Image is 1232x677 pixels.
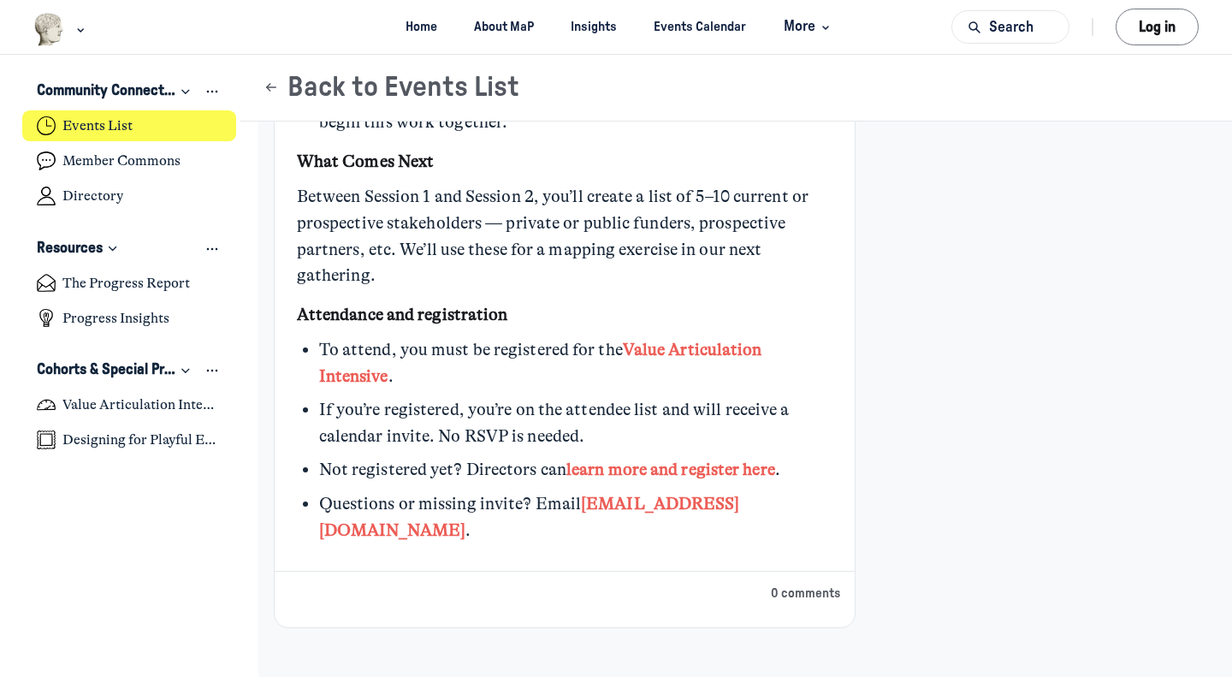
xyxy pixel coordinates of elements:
[297,184,832,289] div: Between Session 1 and Session 2, you’ll create a list of 5–10 current or prospective stakeholders...
[1116,9,1199,45] button: Log in
[556,11,632,43] a: Insights
[22,145,237,177] a: Member Commons
[768,11,841,43] button: More
[204,240,222,258] button: View space group options
[62,117,133,134] h4: Events List
[22,234,237,264] button: ResourcesCollapse space
[204,82,222,101] button: View space group options
[319,494,740,540] a: [EMAIL_ADDRESS][DOMAIN_NAME]
[566,460,775,479] a: learn more and register here
[297,151,435,171] strong: What Comes Next
[62,310,169,327] h4: Progress Insights
[319,340,762,386] a: Value Articulation Intensive
[22,181,237,212] a: Directory
[391,11,453,43] a: Home
[263,71,519,104] button: Back to Events List
[319,457,832,484] li: Not registered yet? Directors can .
[104,240,122,258] div: Collapse space
[297,302,832,329] h3: Attendance and registration
[37,361,176,380] h3: Cohorts & Special Projects
[33,13,65,46] img: Museums as Progress logo
[204,361,222,380] button: View space group options
[62,275,190,292] h4: The Progress Report
[22,356,237,386] button: Cohorts & Special ProjectsCollapse space
[37,240,103,258] h3: Resources
[639,11,761,43] a: Events Calendar
[176,83,195,100] div: Collapse space
[62,187,123,205] h4: Directory
[240,55,1232,122] header: Page Header
[459,11,549,43] a: About MaP
[22,425,237,456] a: Designing for Playful Engagement
[176,362,195,379] div: Collapse space
[62,396,222,413] h4: Value Articulation Intensive (Cultural Leadership Lab)
[319,337,832,390] li: To attend, you must be registered for the .
[37,82,176,101] h3: Community Connections
[62,152,181,169] h4: Member Commons
[22,389,237,421] a: Value Articulation Intensive (Cultural Leadership Lab)
[22,302,237,334] a: Progress Insights
[22,267,237,299] a: The Progress Report
[22,110,237,142] a: Events List
[951,10,1069,44] button: Search
[22,77,237,107] button: Community ConnectionsCollapse space
[62,431,222,448] h4: Designing for Playful Engagement
[771,585,840,603] button: 0 comments
[784,15,834,39] span: More
[319,491,832,544] li: Questions or missing invite? Email .
[319,397,832,450] li: If you’re registered, you’re on the attendee list and will receive a calendar invite. No RSVP is ...
[33,11,89,48] button: Museums as Progress logo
